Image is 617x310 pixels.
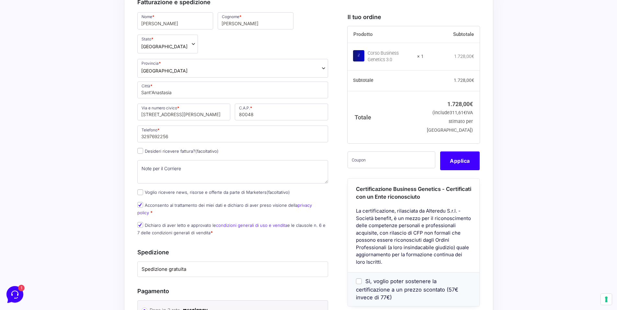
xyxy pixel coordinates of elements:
[368,50,413,63] div: Corso Business Genetics 3.0
[447,101,473,107] bdi: 1.728,00
[137,189,143,195] input: Voglio ricevere news, risorse e offerte da parte di Marketers(facoltativo)
[137,59,328,78] span: Provincia
[463,110,466,116] span: €
[69,106,119,112] a: Apri Centro Assistenza
[142,266,324,273] label: Spedizione gratuita
[45,208,85,223] button: 1Messaggi
[113,69,119,75] span: 1
[103,36,119,42] p: 2 mesi fa
[10,37,23,50] img: dark
[103,61,119,67] p: 6 mesi fa
[5,285,25,304] iframe: Customerly Messenger Launcher
[8,34,122,53] a: AssistenzaTu:va bene, grazie2 mesi fa
[58,26,119,31] a: [DEMOGRAPHIC_DATA] tutto
[42,84,96,90] span: Inizia una conversazione
[137,126,328,142] input: Telefono *
[356,278,362,284] input: Sì, voglio poter sostenere la certificazione a un prezzo scontato (57€ invece di 77€)
[137,287,328,295] h3: Pagamento
[450,110,466,116] span: 311,61
[353,50,364,61] img: Corso Business Genetics 3.0
[348,207,479,272] div: La certificazione, rilasciata da Alteredu S.r.l. - Società benefit, è un mezzo per il riconoscime...
[10,106,51,112] span: Trova una risposta
[56,217,74,223] p: Messaggi
[137,148,143,154] input: Desideri ricevere fattura?(facoltativo)
[27,44,99,50] p: Tu: va bene, grazie
[27,36,99,43] span: Assistenza
[137,203,312,215] label: Acconsento al trattamento dei miei dati e dichiaro di aver preso visione della
[137,223,326,235] label: Dichiaro di aver letto e approvato le e le clausole n. 6 e 7 delle condizioni generali di vendita
[8,59,122,78] a: [PERSON_NAME]Ciao 🙂 Se hai qualche domanda siamo qui per aiutarti!6 mesi fa1
[348,71,424,91] th: Subtotale
[27,69,99,75] p: Ciao 🙂 Se hai qualche domanda siamo qui per aiutarti!
[454,54,474,59] bdi: 1.728,00
[348,26,424,43] th: Prodotto
[348,91,424,143] th: Totale
[267,190,290,195] span: (facoltativo)
[137,104,231,120] input: Via e numero civico *
[65,207,69,212] span: 1
[137,12,213,29] input: Nome *
[470,101,473,107] span: €
[348,151,435,168] input: Coupon
[427,110,473,133] small: (include IVA stimato per [GEOGRAPHIC_DATA])
[137,190,290,195] label: Voglio ricevere news, risorse e offerte da parte di Marketers
[15,120,106,127] input: Cerca un articolo...
[10,62,23,75] img: dark
[141,67,188,74] span: Napoli
[100,217,109,223] p: Aiuto
[195,149,219,154] span: (facoltativo)
[137,222,143,228] input: Dichiaro di aver letto e approvato lecondizioni generali di uso e venditae le clausole n. 6 e 7 d...
[85,208,124,223] button: Aiuto
[348,13,480,21] h3: Il tuo ordine
[141,43,188,50] span: Italia
[137,248,328,257] h3: Spedizione
[27,61,99,68] span: [PERSON_NAME]
[472,78,474,83] span: €
[216,223,287,228] a: condizioni generali di uso e vendita
[137,202,143,208] input: Acconsento al trattamento dei miei dati e dichiaro di aver preso visione dellaprivacy policy
[424,26,480,43] th: Subtotale
[417,53,424,60] strong: × 1
[137,149,219,154] label: Desideri ricevere fattura?
[356,278,458,301] span: Sì, voglio poter sostenere la certificazione a un prezzo scontato (57€ invece di 77€)
[235,104,328,120] input: C.A.P. *
[5,5,109,16] h2: Ciao da Marketers 👋
[5,208,45,223] button: Home
[10,26,55,31] span: Le tue conversazioni
[137,82,328,98] input: Città *
[10,81,119,94] button: Inizia una conversazione
[472,54,474,59] span: €
[356,186,471,200] span: Certificazione Business Genetics - Certificati con un Ente riconosciuto
[218,12,293,29] input: Cognome *
[440,151,480,170] button: Applica
[454,78,474,83] bdi: 1.728,00
[19,217,30,223] p: Home
[601,294,612,305] button: Le tue preferenze relative al consenso per le tecnologie di tracciamento
[137,35,198,53] span: Stato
